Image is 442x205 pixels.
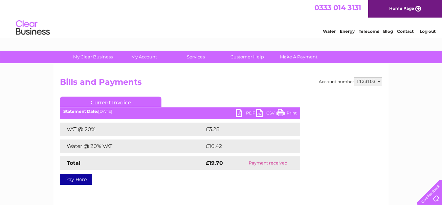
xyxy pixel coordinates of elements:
[359,29,379,34] a: Telecoms
[168,51,224,63] a: Services
[420,29,436,34] a: Log out
[63,109,98,114] b: Statement Date:
[60,174,92,185] a: Pay Here
[204,123,284,136] td: £3.28
[314,3,361,12] a: 0333 014 3131
[236,109,256,119] a: PDF
[340,29,355,34] a: Energy
[319,77,382,85] div: Account number
[256,109,277,119] a: CSV
[60,109,300,114] div: [DATE]
[60,139,204,153] td: Water @ 20% VAT
[65,51,121,63] a: My Clear Business
[383,29,393,34] a: Blog
[60,77,382,90] h2: Bills and Payments
[206,160,223,166] strong: £19.70
[277,109,297,119] a: Print
[116,51,172,63] a: My Account
[219,51,275,63] a: Customer Help
[60,123,204,136] td: VAT @ 20%
[62,4,381,33] div: Clear Business is a trading name of Verastar Limited (registered in [GEOGRAPHIC_DATA] No. 3667643...
[271,51,327,63] a: Make A Payment
[67,160,81,166] strong: Total
[204,139,286,153] td: £16.42
[397,29,414,34] a: Contact
[16,18,50,38] img: logo.png
[60,97,161,107] a: Current Invoice
[236,156,300,170] td: Payment received
[323,29,336,34] a: Water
